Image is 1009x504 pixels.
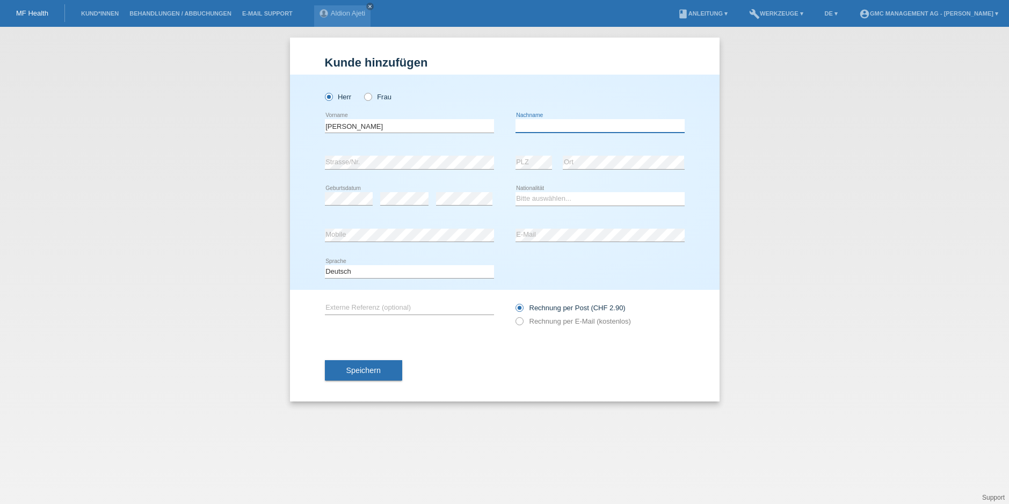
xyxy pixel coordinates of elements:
[325,360,402,381] button: Speichern
[325,93,332,100] input: Herr
[325,93,352,101] label: Herr
[16,9,48,17] a: MF Health
[516,304,522,317] input: Rechnung per Post (CHF 2.90)
[331,9,365,17] a: Aldion Ajeti
[819,10,843,17] a: DE ▾
[346,366,381,375] span: Speichern
[859,9,870,19] i: account_circle
[367,4,373,9] i: close
[516,317,522,331] input: Rechnung per E-Mail (kostenlos)
[672,10,733,17] a: bookAnleitung ▾
[516,317,631,325] label: Rechnung per E-Mail (kostenlos)
[366,3,374,10] a: close
[744,10,809,17] a: buildWerkzeuge ▾
[854,10,1004,17] a: account_circleGMC Management AG - [PERSON_NAME] ▾
[325,56,685,69] h1: Kunde hinzufügen
[76,10,124,17] a: Kund*innen
[982,494,1005,501] a: Support
[678,9,688,19] i: book
[749,9,760,19] i: build
[364,93,371,100] input: Frau
[364,93,391,101] label: Frau
[124,10,237,17] a: Behandlungen / Abbuchungen
[516,304,626,312] label: Rechnung per Post (CHF 2.90)
[237,10,298,17] a: E-Mail Support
